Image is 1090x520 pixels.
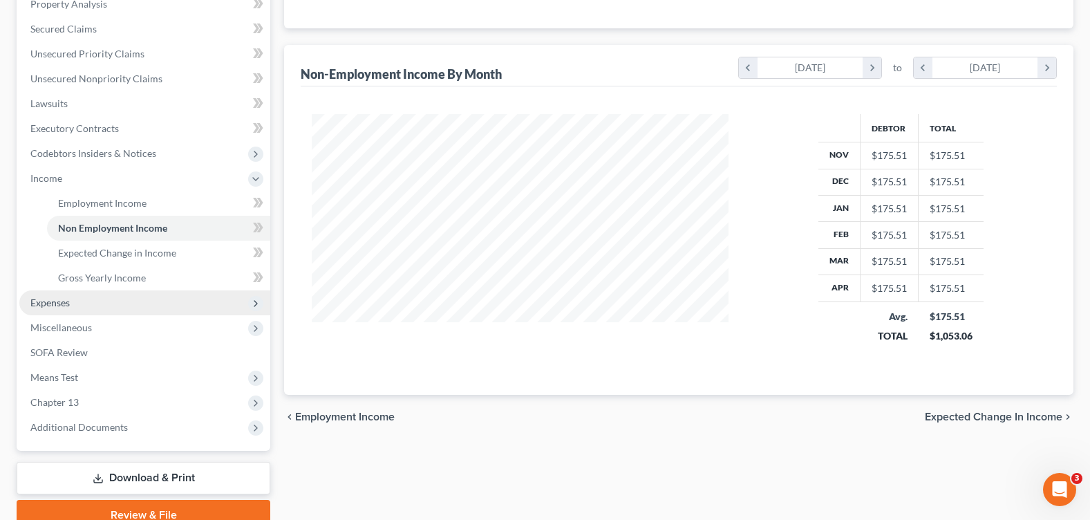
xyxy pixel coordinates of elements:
th: Nov [818,142,861,169]
span: to [893,61,902,75]
a: Expected Change in Income [47,241,270,266]
div: $175.51 [872,149,907,162]
span: Executory Contracts [30,122,119,134]
th: Debtor [861,114,919,142]
td: $175.51 [919,169,984,195]
span: Unsecured Nonpriority Claims [30,73,162,84]
span: Gross Yearly Income [58,272,146,284]
div: [DATE] [758,57,863,78]
i: chevron_left [739,57,758,78]
span: Lawsuits [30,98,68,109]
i: chevron_right [1062,411,1073,423]
a: Employment Income [47,191,270,216]
a: Gross Yearly Income [47,266,270,290]
div: $175.51 [872,175,907,189]
td: $175.51 [919,275,984,301]
div: $175.51 [930,310,972,324]
i: chevron_left [284,411,295,423]
a: Unsecured Nonpriority Claims [19,66,270,91]
td: $175.51 [919,222,984,248]
th: Jan [818,195,861,221]
div: Avg. [872,310,908,324]
span: Means Test [30,371,78,383]
a: Non Employment Income [47,216,270,241]
span: Miscellaneous [30,322,92,333]
span: Employment Income [58,197,147,209]
span: Chapter 13 [30,396,79,408]
th: Total [919,114,984,142]
span: Additional Documents [30,421,128,433]
td: $175.51 [919,248,984,275]
span: Expected Change in Income [58,247,176,259]
div: $175.51 [872,254,907,268]
a: Secured Claims [19,17,270,41]
div: $175.51 [872,202,907,216]
span: Income [30,172,62,184]
button: Expected Change in Income chevron_right [925,411,1073,423]
div: [DATE] [932,57,1038,78]
i: chevron_right [863,57,881,78]
iframe: Intercom live chat [1043,473,1076,506]
a: Lawsuits [19,91,270,116]
th: Dec [818,169,861,195]
a: Unsecured Priority Claims [19,41,270,66]
td: $175.51 [919,142,984,169]
div: $175.51 [872,281,907,295]
div: $175.51 [872,228,907,242]
th: Apr [818,275,861,301]
div: $1,053.06 [930,329,972,343]
button: chevron_left Employment Income [284,411,395,423]
span: Codebtors Insiders & Notices [30,147,156,159]
span: Employment Income [295,411,395,423]
span: Non Employment Income [58,222,167,234]
i: chevron_left [914,57,932,78]
th: Feb [818,222,861,248]
th: Mar [818,248,861,275]
a: SOFA Review [19,340,270,365]
span: Expected Change in Income [925,411,1062,423]
span: SOFA Review [30,346,88,358]
span: Unsecured Priority Claims [30,48,144,59]
a: Download & Print [17,462,270,494]
td: $175.51 [919,195,984,221]
i: chevron_right [1037,57,1056,78]
div: Non-Employment Income By Month [301,66,502,82]
a: Executory Contracts [19,116,270,141]
span: Secured Claims [30,23,97,35]
span: 3 [1071,473,1082,484]
div: TOTAL [872,329,908,343]
span: Expenses [30,297,70,308]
